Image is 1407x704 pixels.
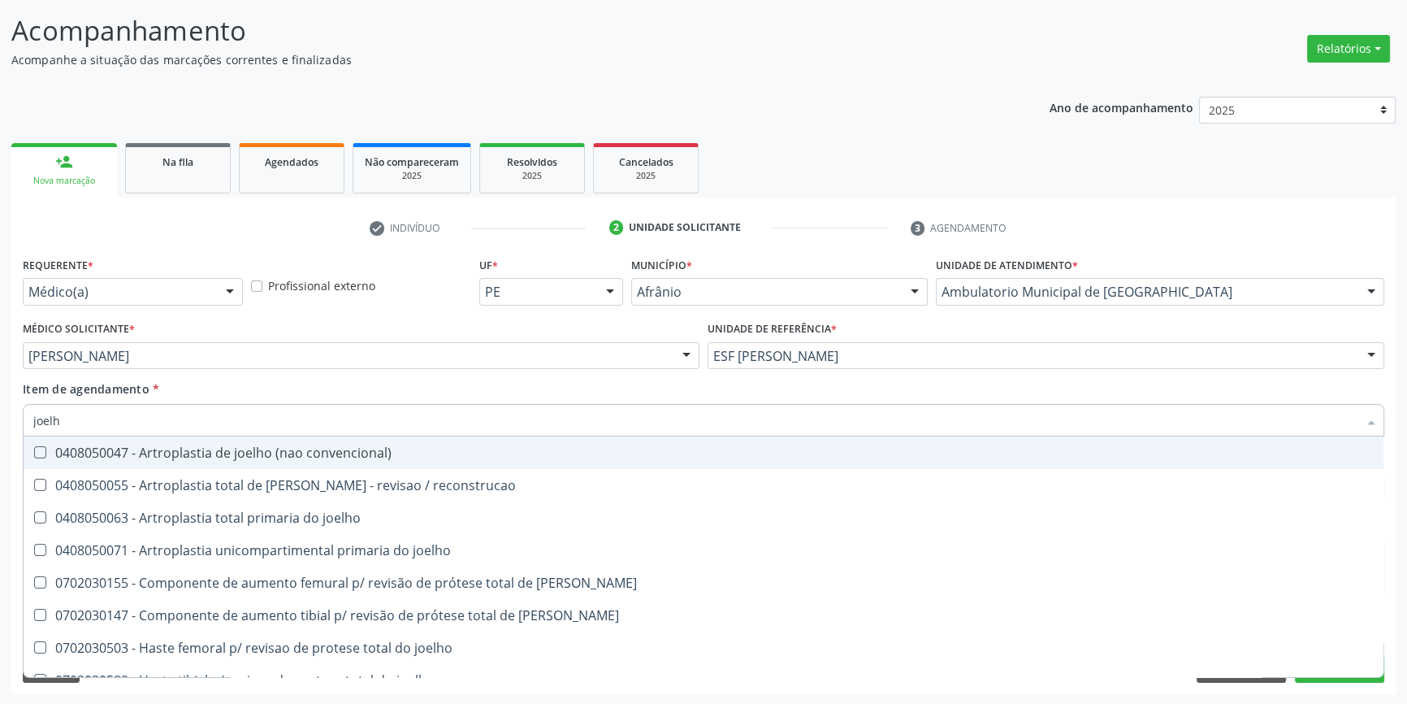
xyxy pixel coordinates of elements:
div: 2 [609,220,624,235]
label: Médico Solicitante [23,317,135,342]
label: Profissional externo [268,277,375,294]
span: Resolvidos [507,155,557,169]
p: Acompanhe a situação das marcações correntes e finalizadas [11,51,981,68]
div: 0702030155 - Componente de aumento femural p/ revisão de prótese total de [PERSON_NAME] [33,576,1374,589]
label: Unidade de atendimento [936,253,1078,278]
div: 2025 [605,170,686,182]
div: 0408050055 - Artroplastia total de [PERSON_NAME] - revisao / reconstrucao [33,479,1374,492]
div: 2025 [491,170,573,182]
div: 2025 [365,170,459,182]
span: Ambulatorio Municipal de [GEOGRAPHIC_DATA] [942,284,1351,300]
div: 0702030503 - Haste femoral p/ revisao de protese total do joelho [33,641,1374,654]
div: Nova marcação [23,175,106,187]
div: 0408050047 - Artroplastia de joelho (nao convencional) [33,446,1374,459]
label: Unidade de referência [708,317,837,342]
span: PE [485,284,590,300]
span: Médico(a) [28,284,210,300]
span: Agendados [265,155,318,169]
input: Buscar por procedimentos [33,404,1357,437]
div: person_add [55,153,73,171]
span: ESF [PERSON_NAME] [713,348,1351,364]
span: Afrânio [637,284,894,300]
div: 0408050071 - Artroplastia unicompartimental primaria do joelho [33,544,1374,557]
p: Ano de acompanhamento [1050,97,1193,117]
span: Na fila [162,155,193,169]
div: 0408050063 - Artroplastia total primaria do joelho [33,511,1374,524]
label: UF [479,253,498,278]
p: Acompanhamento [11,11,981,51]
button: Relatórios [1307,35,1390,63]
span: [PERSON_NAME] [28,348,666,364]
div: Unidade solicitante [629,220,741,235]
span: Item de agendamento [23,381,149,397]
span: Não compareceram [365,155,459,169]
div: 0702030589 - Haste tibial p/ revisao de protese total do joelho [33,674,1374,687]
label: Requerente [23,253,93,278]
span: Cancelados [619,155,673,169]
label: Município [631,253,692,278]
div: 0702030147 - Componente de aumento tibial p/ revisão de prótese total de [PERSON_NAME] [33,609,1374,622]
